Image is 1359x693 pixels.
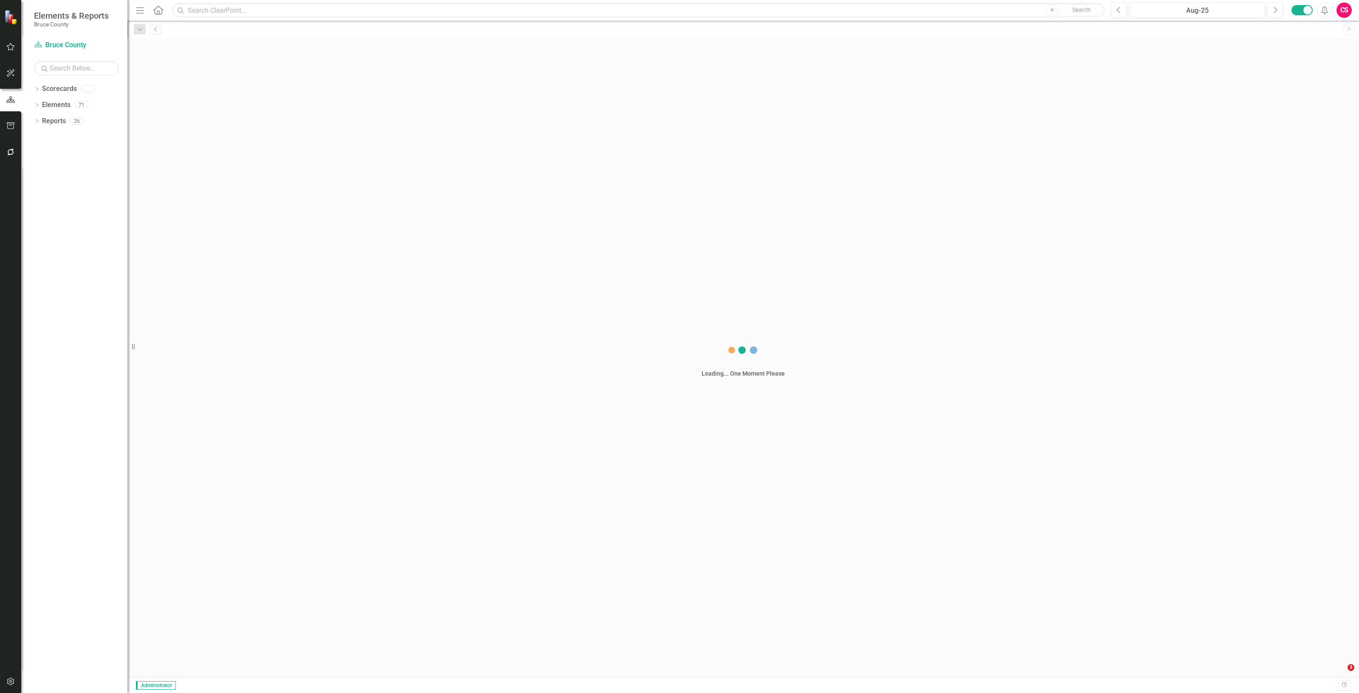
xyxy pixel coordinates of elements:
[34,21,109,28] small: Bruce County
[172,3,1105,18] input: Search ClearPoint...
[702,369,785,378] div: Loading... One Moment Please
[1336,3,1352,18] button: CS
[136,681,176,690] span: Administrator
[1129,3,1265,18] button: Aug-25
[70,117,84,124] div: 26
[1132,6,1262,16] div: Aug-25
[1348,664,1354,671] span: 3
[34,40,119,50] a: Bruce County
[42,116,66,126] a: Reports
[42,100,70,110] a: Elements
[1072,6,1091,13] span: Search
[1330,664,1351,685] iframe: Intercom live chat
[34,61,119,76] input: Search Below...
[75,102,88,109] div: 71
[34,11,109,21] span: Elements & Reports
[42,84,77,94] a: Scorecards
[1060,4,1102,16] button: Search
[3,9,20,25] img: ClearPoint Strategy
